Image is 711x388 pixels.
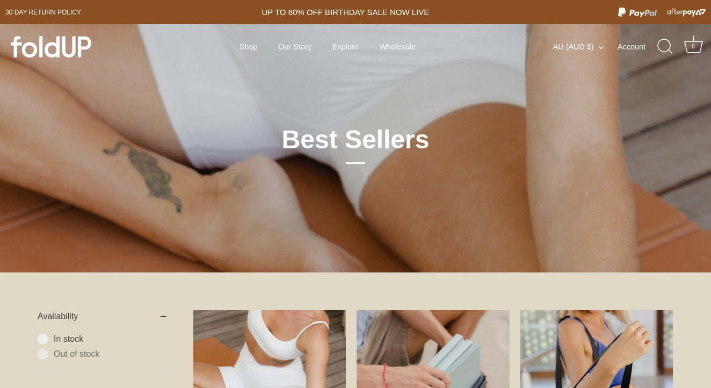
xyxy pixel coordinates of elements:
a: foldUP [11,36,113,58]
img: foldUP [11,36,91,58]
button: AU (AUD $) [553,42,615,52]
summary: Availability [38,299,166,334]
a: Wholesale [370,37,425,57]
a: Search [654,35,677,59]
a: 30 day Return policy [5,6,81,19]
span: Out of stock [54,349,166,360]
h1: Best Sellers [165,124,546,164]
a: Shop [230,37,267,57]
a: Our Story [269,37,321,57]
a: Account [618,40,656,53]
a: Explore [323,37,368,57]
div: 0 [688,41,699,52]
span: In stock [54,334,166,344]
div: Primary navigation [213,37,442,57]
a: Cart [681,35,705,59]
